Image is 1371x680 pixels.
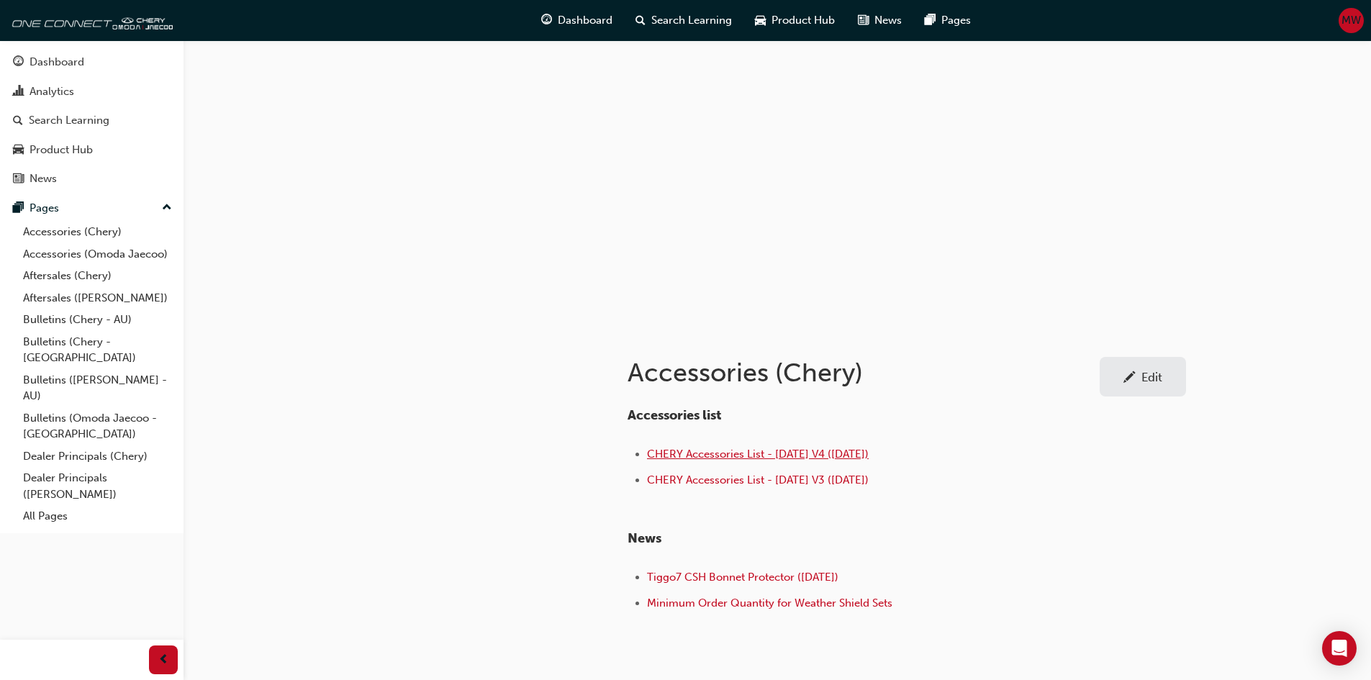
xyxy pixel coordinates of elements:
a: Dealer Principals ([PERSON_NAME]) [17,467,178,505]
a: Analytics [6,78,178,105]
h1: Accessories (Chery) [628,357,1100,389]
a: car-iconProduct Hub [743,6,846,35]
span: guage-icon [13,56,24,69]
span: search-icon [13,114,23,127]
span: prev-icon [158,651,169,669]
a: Aftersales (Chery) [17,265,178,287]
a: Edit [1100,357,1186,396]
a: Bulletins (Chery - [GEOGRAPHIC_DATA]) [17,331,178,369]
a: News [6,166,178,192]
a: guage-iconDashboard [530,6,624,35]
div: Edit [1141,370,1162,384]
span: News [628,530,661,546]
a: Accessories (Chery) [17,221,178,243]
button: MW [1339,8,1364,33]
div: Search Learning [29,112,109,129]
a: Tiggo7 CSH Bonnet Protector ([DATE]) [647,571,838,584]
a: pages-iconPages [913,6,982,35]
button: DashboardAnalyticsSearch LearningProduct HubNews [6,46,178,195]
button: Pages [6,195,178,222]
img: oneconnect [7,6,173,35]
span: News [874,12,902,29]
a: Product Hub [6,137,178,163]
a: Dashboard [6,49,178,76]
a: Bulletins (Chery - AU) [17,309,178,331]
span: Pages [941,12,971,29]
a: Minimum Order Quantity for Weather Shield Sets [647,597,892,609]
span: search-icon [635,12,646,30]
a: Bulletins (Omoda Jaecoo - [GEOGRAPHIC_DATA]) [17,407,178,445]
a: Search Learning [6,107,178,134]
span: car-icon [13,144,24,157]
span: news-icon [858,12,869,30]
span: Product Hub [772,12,835,29]
span: Accessories list [628,407,721,423]
a: All Pages [17,505,178,527]
a: Bulletins ([PERSON_NAME] - AU) [17,369,178,407]
a: news-iconNews [846,6,913,35]
span: Dashboard [558,12,612,29]
span: pages-icon [925,12,936,30]
div: Open Intercom Messenger [1322,631,1357,666]
a: CHERY Accessories List - [DATE] V3 ([DATE]) [647,473,869,486]
div: Product Hub [30,142,93,158]
span: chart-icon [13,86,24,99]
a: CHERY Accessories List - [DATE] V4 ([DATE]) [647,448,869,461]
a: Accessories (Omoda Jaecoo) [17,243,178,266]
a: search-iconSearch Learning [624,6,743,35]
span: news-icon [13,173,24,186]
div: Analytics [30,83,74,100]
span: MW [1341,12,1361,29]
div: News [30,171,57,187]
span: pages-icon [13,202,24,215]
span: pencil-icon [1123,371,1136,386]
span: guage-icon [541,12,552,30]
a: Dealer Principals (Chery) [17,445,178,468]
div: Pages [30,200,59,217]
a: Aftersales ([PERSON_NAME]) [17,287,178,309]
span: up-icon [162,199,172,217]
div: Dashboard [30,54,84,71]
span: Search Learning [651,12,732,29]
span: car-icon [755,12,766,30]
